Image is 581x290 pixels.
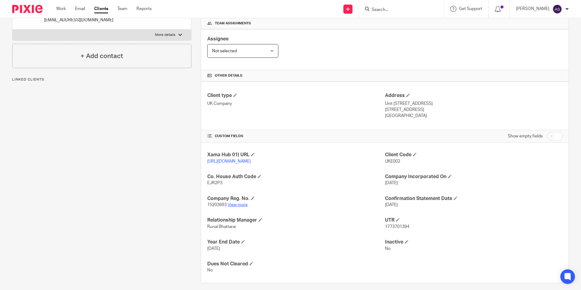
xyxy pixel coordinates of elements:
[371,7,426,13] input: Search
[215,21,251,26] span: Team assignments
[81,51,123,61] h4: + Add contact
[207,203,227,207] span: 15203693
[44,17,113,23] p: [EMAIL_ADDRESS][DOMAIN_NAME]
[385,203,398,207] span: [DATE]
[207,101,385,107] p: UK Company
[228,203,248,207] a: View more
[207,181,222,185] span: EJR2P3
[385,181,398,185] span: [DATE]
[516,6,549,12] p: [PERSON_NAME]
[56,6,66,12] a: Work
[117,6,127,12] a: Team
[207,159,251,164] a: [URL][DOMAIN_NAME]
[207,268,213,272] span: No
[385,225,409,229] span: 1773701394
[385,239,562,245] h4: Inactive
[207,261,385,267] h4: Dues Not Cleared
[136,6,152,12] a: Reports
[75,6,85,12] a: Email
[459,7,482,11] span: Get Support
[207,92,385,99] h4: Client type
[385,247,390,251] span: No
[207,225,236,229] span: Runal Bhattarai
[552,4,562,14] img: svg%3E
[385,107,562,113] p: [STREET_ADDRESS]
[207,247,220,251] span: [DATE]
[207,239,385,245] h4: Year End Date
[207,134,385,139] h4: CUSTOM FIELDS
[508,133,543,139] label: Show empty fields
[385,113,562,119] p: [GEOGRAPHIC_DATA]
[94,6,108,12] a: Clients
[385,101,562,107] p: Unit [STREET_ADDRESS]
[215,73,242,78] span: Other details
[385,174,562,180] h4: Company Incorporated On
[385,159,400,164] span: UKE002
[12,5,43,13] img: Pixie
[385,92,562,99] h4: Address
[12,77,191,82] p: Linked clients
[212,49,237,53] span: Not selected
[207,195,385,202] h4: Company Reg. No.
[207,36,229,41] span: Assignee
[385,152,562,158] h4: Client Code
[207,174,385,180] h4: Co. House Auth Code
[207,217,385,223] h4: Relationship Manager
[385,217,562,223] h4: UTR
[207,152,385,158] h4: Xama Hub 01) URL
[155,33,175,37] p: More details
[385,195,562,202] h4: Confirmation Statement Date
